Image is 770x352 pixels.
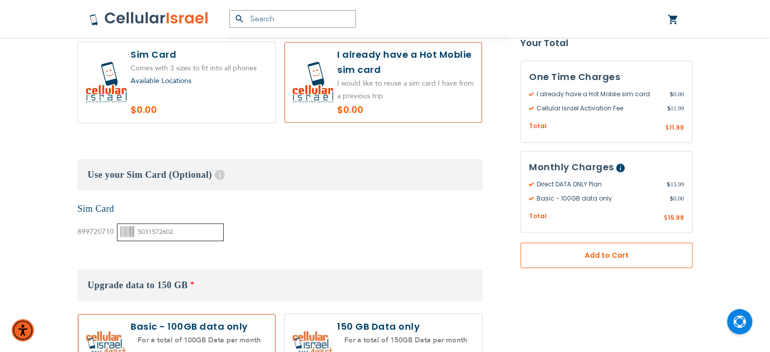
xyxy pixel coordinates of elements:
[520,243,693,268] button: Add to Cart
[667,104,684,113] span: 11.99
[667,104,670,113] span: $
[89,11,209,26] img: Cellular Israel Logo
[529,104,667,113] span: Cellular Israel Activation Fee
[215,170,225,180] span: Help
[668,213,684,222] span: 15.99
[529,212,547,221] span: Total
[520,35,693,51] strong: Your Total
[667,180,684,189] span: 15.99
[88,280,188,290] span: Upgrade data to 150 GB
[529,161,614,173] span: Monthly Charges
[529,122,547,131] span: Total
[529,90,670,99] span: I already have a Hot Moblie sim card
[670,194,684,203] span: 0.00
[670,90,684,99] span: 0.00
[12,319,34,341] div: Accessibility Menu
[669,123,684,132] span: 11.99
[77,159,482,190] h3: Use your Sim Card (Optional)
[554,250,659,261] span: Add to Cart
[670,90,673,99] span: $
[529,69,684,85] h3: One Time Charges
[77,204,114,214] a: Sim Card
[77,227,114,237] span: 899720710
[229,10,356,28] input: Search
[616,164,625,172] span: Help
[529,194,670,203] span: Basic - 100GB data only
[664,214,668,223] span: $
[529,180,667,189] span: Direct DATA ONLY Plan
[131,76,191,86] a: Available Locations
[665,124,669,133] span: $
[670,194,673,203] span: $
[117,223,224,241] input: Please enter 9-10 digits or 17-20 digits.
[667,180,670,189] span: $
